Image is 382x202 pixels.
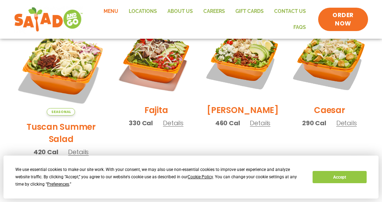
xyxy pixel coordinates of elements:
[3,156,379,199] div: Cookie Consent Prompt
[336,119,357,127] span: Details
[15,22,108,115] img: Product photo for Tuscan Summer Salad
[198,3,230,20] a: Careers
[15,166,304,188] div: We use essential cookies to make our site work. With your consent, we may also use non-essential ...
[291,22,367,98] img: Product photo for Caesar Salad
[98,3,123,20] a: Menu
[47,182,69,187] span: Preferences
[33,147,58,157] span: 420 Cal
[162,3,198,20] a: About Us
[144,104,168,116] h2: Fajita
[188,174,213,179] span: Cookie Policy
[314,104,345,116] h2: Caesar
[250,119,270,127] span: Details
[118,22,194,98] img: Product photo for Fajita Salad
[15,121,108,145] h2: Tuscan Summer Salad
[269,3,311,20] a: Contact Us
[47,108,75,115] span: Seasonal
[14,6,83,33] img: new-SAG-logo-768×292
[129,118,153,128] span: 330 Cal
[318,8,368,31] a: ORDER NOW
[288,20,311,36] a: FAQs
[205,22,281,98] img: Product photo for Cobb Salad
[325,11,361,28] span: ORDER NOW
[230,3,269,20] a: GIFT CARDS
[163,119,183,127] span: Details
[90,3,311,35] nav: Menu
[207,104,279,116] h2: [PERSON_NAME]
[123,3,162,20] a: Locations
[313,171,366,183] button: Accept
[215,118,240,128] span: 460 Cal
[68,148,89,156] span: Details
[302,118,326,128] span: 290 Cal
